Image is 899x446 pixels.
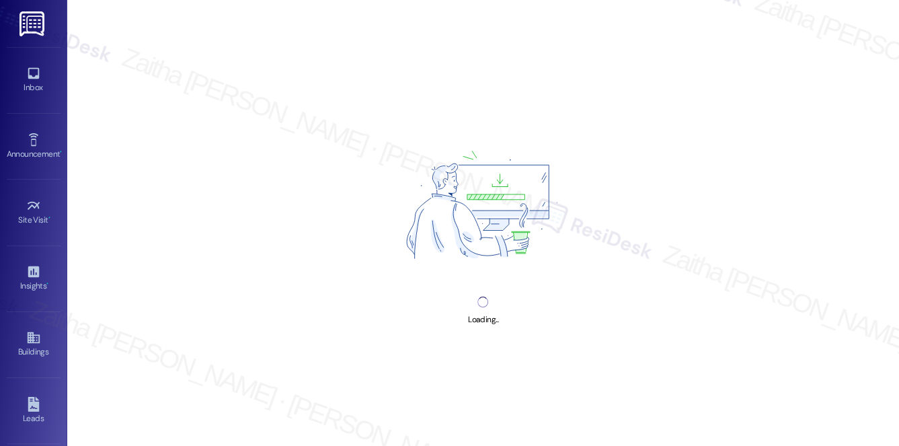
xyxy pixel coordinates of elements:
a: Inbox [7,62,61,98]
a: Leads [7,393,61,429]
a: Buildings [7,326,61,363]
img: ResiDesk Logo [19,11,47,36]
span: • [60,147,62,157]
span: • [46,279,48,289]
span: • [48,213,50,223]
a: Site Visit • [7,194,61,231]
a: Insights • [7,260,61,297]
div: Loading... [468,313,498,327]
